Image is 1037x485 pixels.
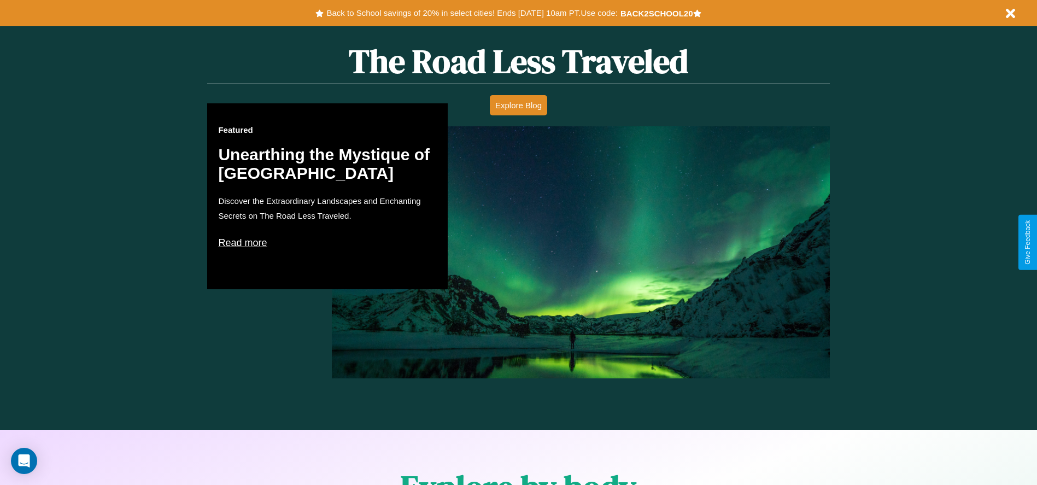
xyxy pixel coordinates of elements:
h1: The Road Less Traveled [207,39,829,84]
div: Open Intercom Messenger [11,448,37,474]
button: Back to School savings of 20% in select cities! Ends [DATE] 10am PT.Use code: [324,5,620,21]
h3: Featured [218,125,437,135]
div: Give Feedback [1024,220,1032,265]
h2: Unearthing the Mystique of [GEOGRAPHIC_DATA] [218,145,437,183]
p: Read more [218,234,437,252]
b: BACK2SCHOOL20 [620,9,693,18]
button: Explore Blog [490,95,547,115]
p: Discover the Extraordinary Landscapes and Enchanting Secrets on The Road Less Traveled. [218,194,437,223]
